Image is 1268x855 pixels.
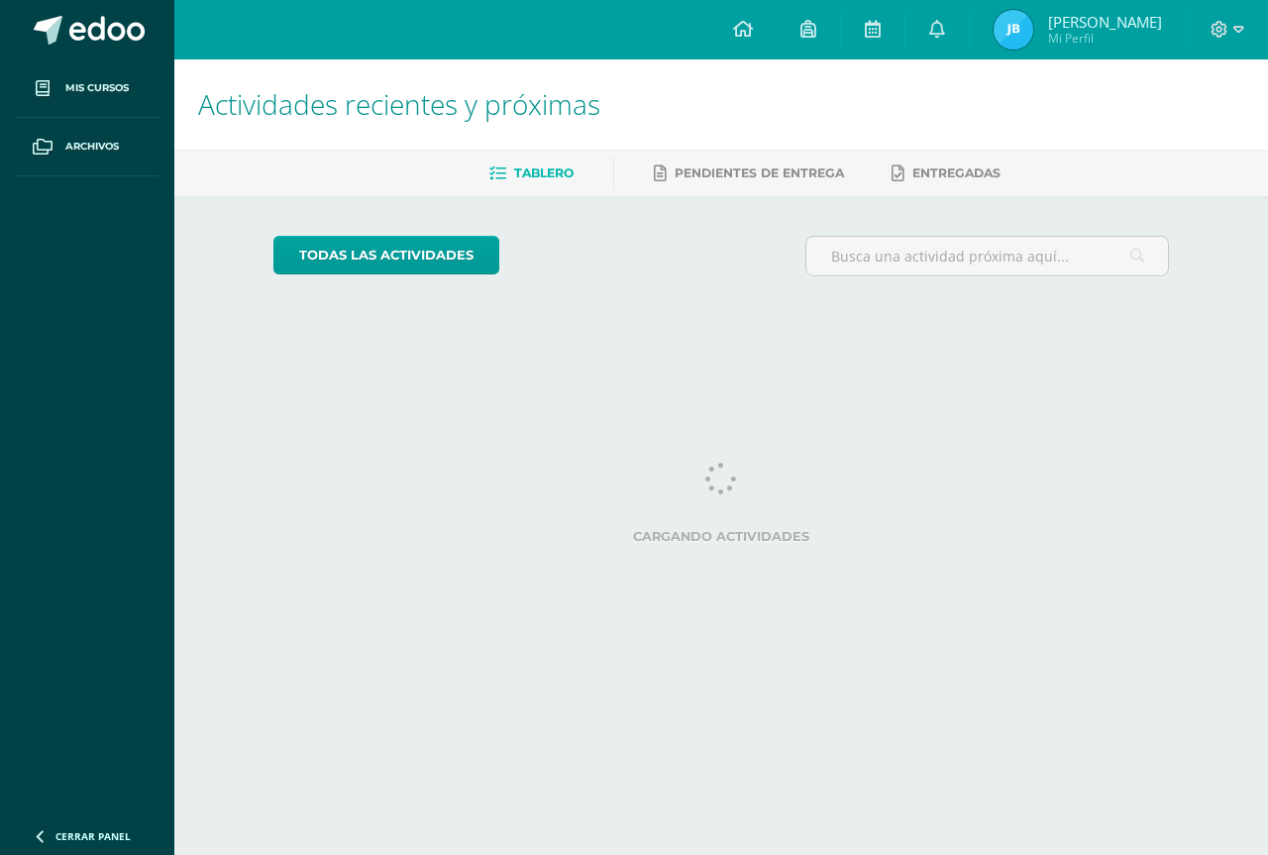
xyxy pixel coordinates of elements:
img: 35bfb0479b4527cc6c18c08d789e6a83.png [994,10,1033,50]
span: Archivos [65,139,119,155]
a: Entregadas [892,158,1001,189]
span: Tablero [514,165,574,180]
span: Mis cursos [65,80,129,96]
input: Busca una actividad próxima aquí... [806,237,1169,275]
a: Mis cursos [16,59,158,118]
a: Archivos [16,118,158,176]
label: Cargando actividades [273,529,1170,544]
span: [PERSON_NAME] [1048,12,1162,32]
span: Entregadas [912,165,1001,180]
span: Mi Perfil [1048,30,1162,47]
a: todas las Actividades [273,236,499,274]
span: Pendientes de entrega [675,165,844,180]
a: Tablero [489,158,574,189]
a: Pendientes de entrega [654,158,844,189]
span: Actividades recientes y próximas [198,85,600,123]
span: Cerrar panel [55,829,131,843]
